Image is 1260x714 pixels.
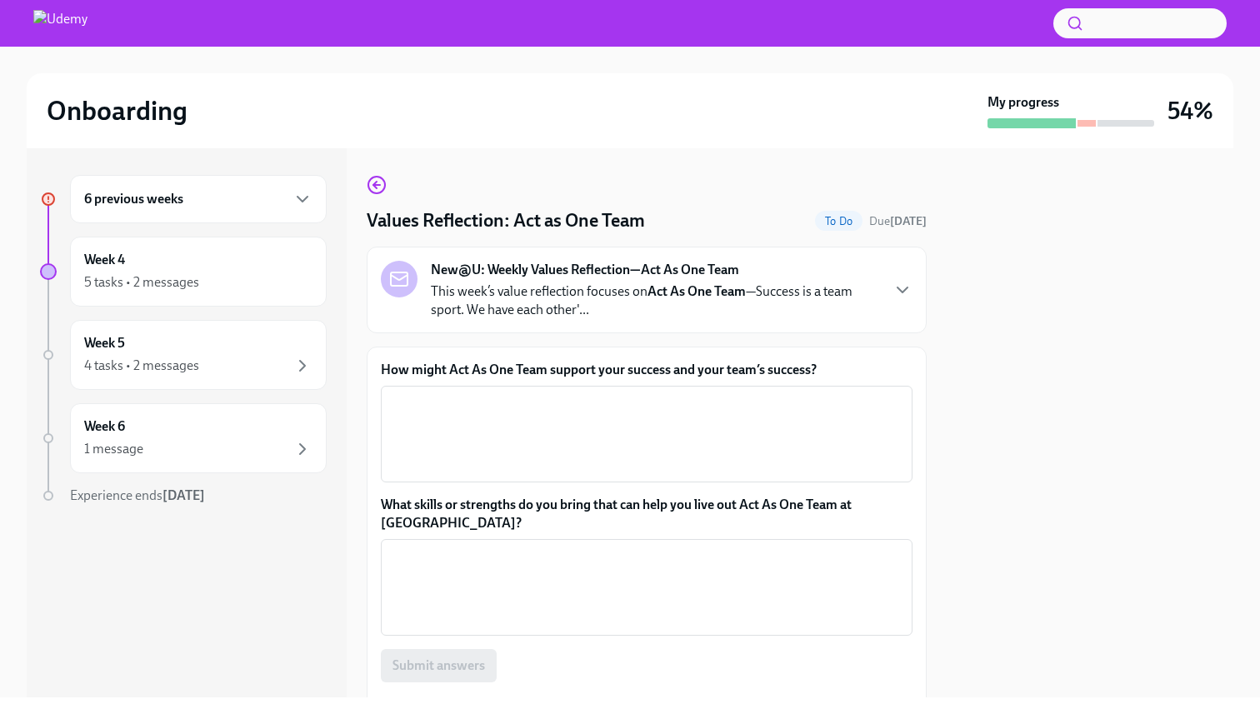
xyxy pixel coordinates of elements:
img: Udemy [33,10,87,37]
span: To Do [815,215,862,227]
span: Experience ends [70,487,205,503]
div: 5 tasks • 2 messages [84,273,199,292]
a: Week 61 message [40,403,327,473]
strong: New@U: Weekly Values Reflection—Act As One Team [431,261,739,279]
a: Week 45 tasks • 2 messages [40,237,327,307]
a: Week 54 tasks • 2 messages [40,320,327,390]
h3: 54% [1167,96,1213,126]
strong: [DATE] [162,487,205,503]
h4: Values Reflection: Act as One Team [367,208,645,233]
strong: My progress [987,93,1059,112]
label: How might Act As One Team support your success and your team’s success? [381,361,912,379]
span: October 14th, 2025 10:00 [869,213,927,229]
h2: Onboarding [47,94,187,127]
strong: [DATE] [890,214,927,228]
h6: Week 5 [84,334,125,352]
span: Due [869,214,927,228]
label: What skills or strengths do you bring that can help you live out Act As One Team at [GEOGRAPHIC_D... [381,496,912,532]
div: 6 previous weeks [70,175,327,223]
div: 1 message [84,440,143,458]
p: This week’s value reflection focuses on —Success is a team sport. We have each other'... [431,282,879,319]
h6: 6 previous weeks [84,190,183,208]
strong: Act As One Team [647,283,746,299]
h6: Week 4 [84,251,125,269]
div: 4 tasks • 2 messages [84,357,199,375]
h6: Week 6 [84,417,125,436]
